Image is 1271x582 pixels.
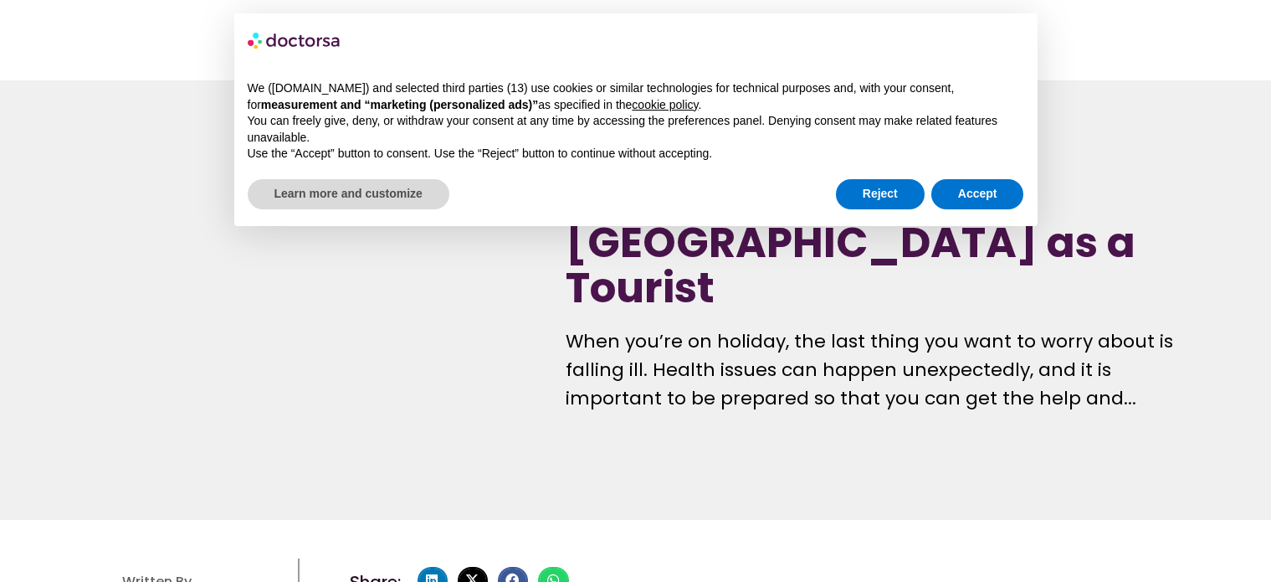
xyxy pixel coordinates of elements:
p: You can freely give, deny, or withdraw your consent at any time by accessing the preferences pane... [248,113,1024,146]
button: Learn more and customize [248,179,449,209]
h1: Seeing a Doctor in [GEOGRAPHIC_DATA] as a Tourist [566,175,1186,311]
img: Seeing a Doctor in Spain as a Tourist - a practical guide for travelers [85,127,524,474]
img: logo [248,27,341,54]
p: We ([DOMAIN_NAME]) and selected third parties (13) use cookies or similar technologies for techni... [248,80,1024,113]
p: Use the “Accept” button to consent. Use the “Reject” button to continue without accepting. [248,146,1024,162]
button: Accept [931,179,1024,209]
p: When you’re on holiday, the last thing you want to worry about is falling ill. Health issues can ... [566,327,1186,413]
button: Reject [836,179,925,209]
strong: measurement and “marketing (personalized ads)” [261,98,538,111]
a: cookie policy [632,98,698,111]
